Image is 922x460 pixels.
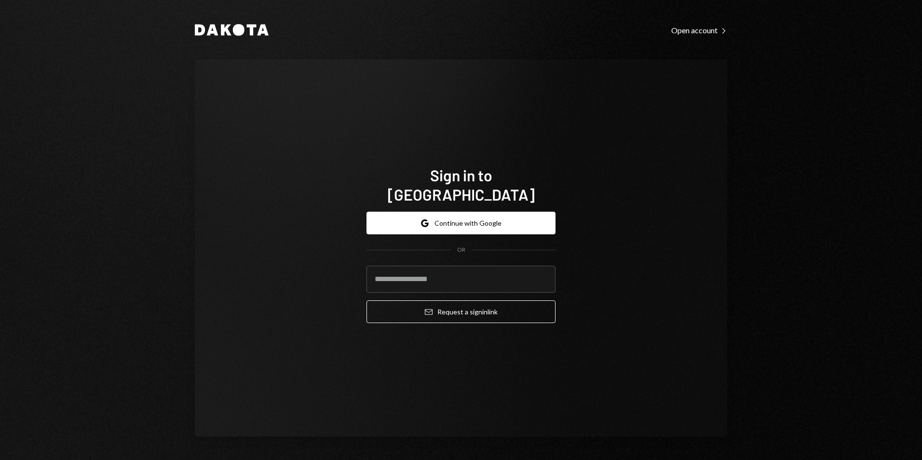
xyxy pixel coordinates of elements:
[366,165,556,204] h1: Sign in to [GEOGRAPHIC_DATA]
[671,26,727,35] div: Open account
[366,212,556,234] button: Continue with Google
[457,246,465,254] div: OR
[366,300,556,323] button: Request a signinlink
[671,25,727,35] a: Open account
